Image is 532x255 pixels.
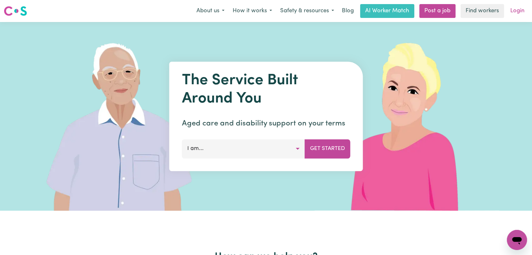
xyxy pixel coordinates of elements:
a: Login [507,4,528,18]
button: Safety & resources [276,4,338,18]
p: Aged care and disability support on your terms [182,118,350,129]
a: Find workers [461,4,504,18]
a: AI Worker Match [360,4,414,18]
button: I am... [182,139,305,158]
iframe: Button to launch messaging window [507,230,527,250]
button: Get Started [305,139,350,158]
a: Blog [338,4,358,18]
a: Post a job [419,4,456,18]
button: How it works [229,4,276,18]
h1: The Service Built Around You [182,72,350,108]
button: About us [192,4,229,18]
img: Careseekers logo [4,5,27,17]
a: Careseekers logo [4,4,27,18]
